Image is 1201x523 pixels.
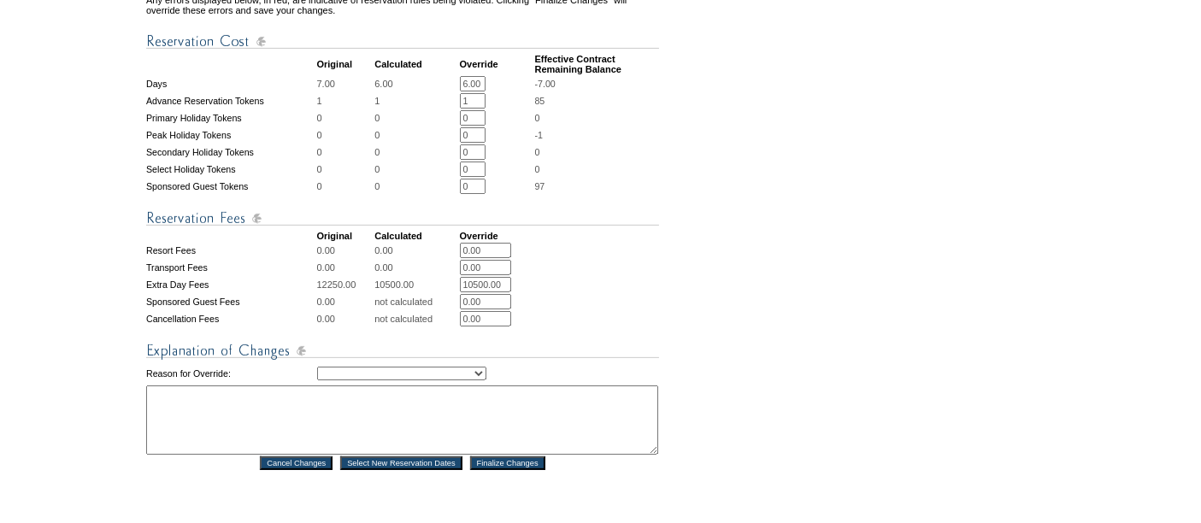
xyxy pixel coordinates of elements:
[374,294,457,309] td: not calculated
[146,127,315,143] td: Peak Holiday Tokens
[374,144,457,160] td: 0
[146,294,315,309] td: Sponsored Guest Fees
[317,260,374,275] td: 0.00
[535,79,556,89] span: -7.00
[317,127,374,143] td: 0
[340,456,462,470] input: Select New Reservation Dates
[317,311,374,326] td: 0.00
[535,96,545,106] span: 85
[317,76,374,91] td: 7.00
[374,231,457,241] td: Calculated
[470,456,545,470] input: Finalize Changes
[374,311,457,326] td: not calculated
[374,277,457,292] td: 10500.00
[535,130,543,140] span: -1
[317,144,374,160] td: 0
[317,54,374,74] td: Original
[535,164,540,174] span: 0
[374,93,457,109] td: 1
[146,179,315,194] td: Sponsored Guest Tokens
[146,31,659,52] img: Reservation Cost
[146,260,315,275] td: Transport Fees
[374,179,457,194] td: 0
[317,294,374,309] td: 0.00
[317,277,374,292] td: 12250.00
[146,76,315,91] td: Days
[535,113,540,123] span: 0
[535,181,545,191] span: 97
[317,231,374,241] td: Original
[374,76,457,91] td: 6.00
[460,231,533,241] td: Override
[317,179,374,194] td: 0
[374,243,457,258] td: 0.00
[374,162,457,177] td: 0
[260,456,333,470] input: Cancel Changes
[146,208,659,229] img: Reservation Fees
[146,144,315,160] td: Secondary Holiday Tokens
[317,162,374,177] td: 0
[374,260,457,275] td: 0.00
[460,54,533,74] td: Override
[146,311,315,326] td: Cancellation Fees
[374,110,457,126] td: 0
[146,243,315,258] td: Resort Fees
[146,93,315,109] td: Advance Reservation Tokens
[535,147,540,157] span: 0
[374,127,457,143] td: 0
[146,363,315,384] td: Reason for Override:
[146,110,315,126] td: Primary Holiday Tokens
[317,110,374,126] td: 0
[317,93,374,109] td: 1
[146,277,315,292] td: Extra Day Fees
[535,54,659,74] td: Effective Contract Remaining Balance
[146,162,315,177] td: Select Holiday Tokens
[146,340,659,361] img: Explanation of Changes
[317,243,374,258] td: 0.00
[374,54,457,74] td: Calculated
